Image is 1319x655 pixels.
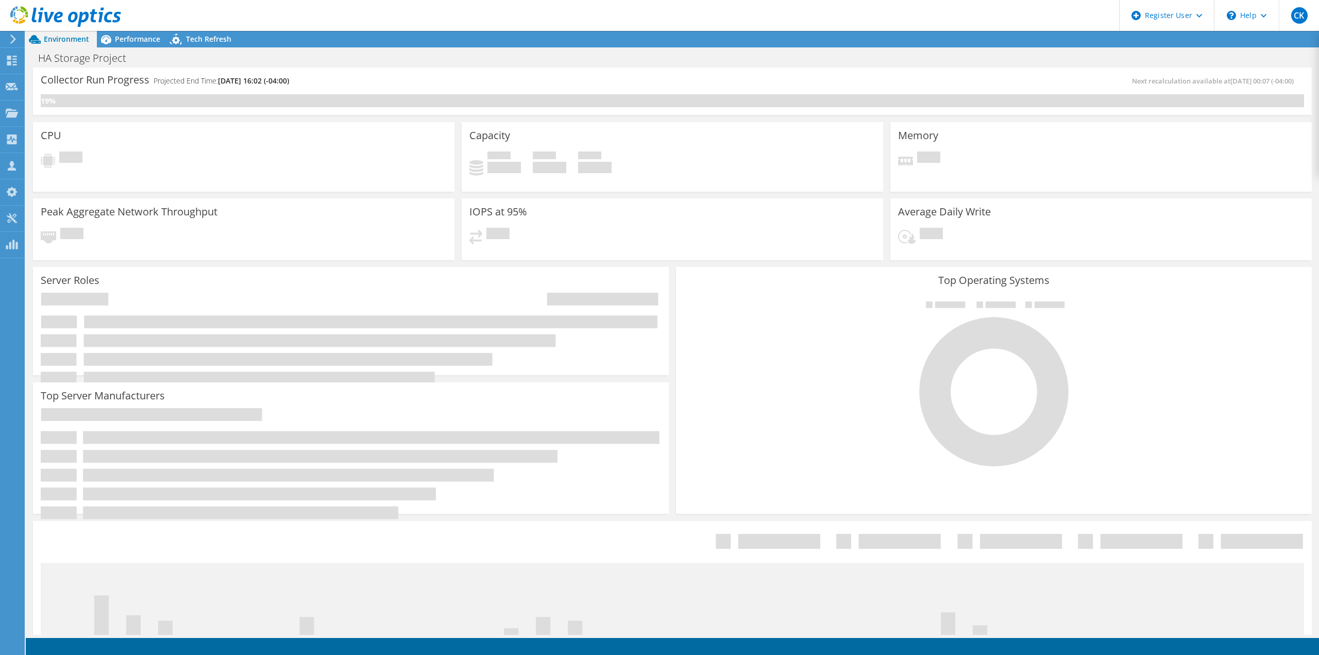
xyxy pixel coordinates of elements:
[60,228,83,242] span: Pending
[41,130,61,141] h3: CPU
[1230,76,1294,86] span: [DATE] 00:07 (-04:00)
[115,34,160,44] span: Performance
[44,34,89,44] span: Environment
[1291,7,1308,24] span: CK
[154,75,289,87] h4: Projected End Time:
[684,275,1304,286] h3: Top Operating Systems
[218,76,289,86] span: [DATE] 16:02 (-04:00)
[486,228,510,242] span: Pending
[33,53,142,64] h1: HA Storage Project
[59,152,82,165] span: Pending
[898,206,991,217] h3: Average Daily Write
[533,162,566,173] h4: 0 GiB
[487,152,511,162] span: Used
[898,130,938,141] h3: Memory
[41,275,99,286] h3: Server Roles
[578,152,601,162] span: Total
[487,162,521,173] h4: 0 GiB
[1132,76,1299,86] span: Next recalculation available at
[578,162,612,173] h4: 0 GiB
[533,152,556,162] span: Free
[41,390,165,401] h3: Top Server Manufacturers
[186,34,231,44] span: Tech Refresh
[1227,11,1236,20] svg: \n
[41,206,217,217] h3: Peak Aggregate Network Throughput
[469,130,510,141] h3: Capacity
[917,152,940,165] span: Pending
[920,228,943,242] span: Pending
[469,206,527,217] h3: IOPS at 95%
